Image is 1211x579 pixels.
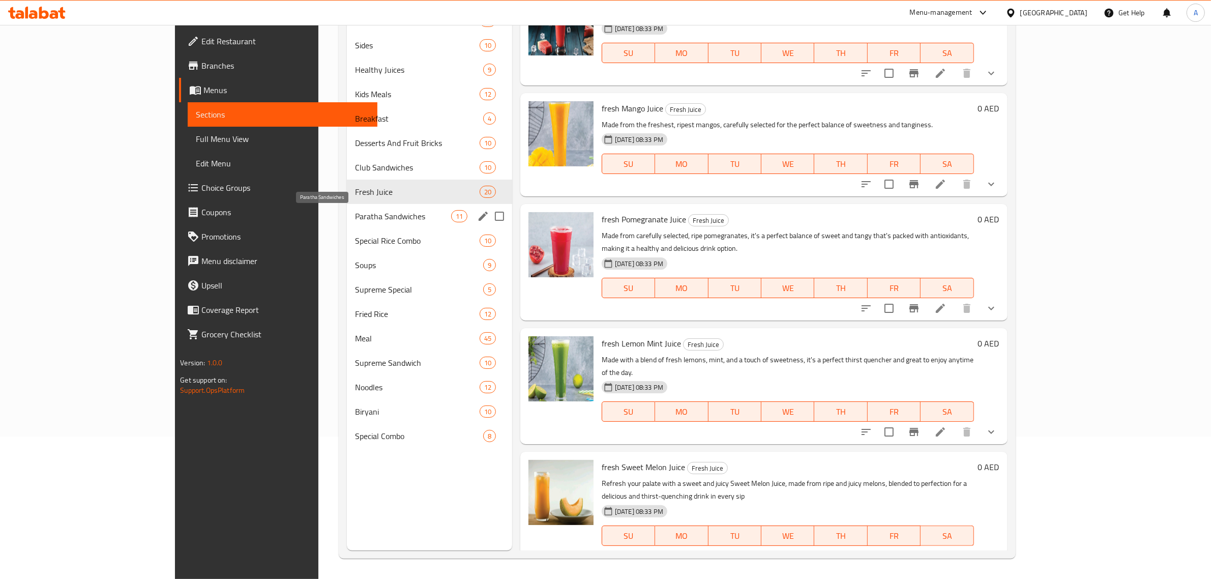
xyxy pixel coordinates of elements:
div: items [480,381,496,393]
span: 12 [480,309,495,319]
h6: 0 AED [978,460,999,474]
button: WE [761,43,814,63]
svg: Show Choices [985,302,997,314]
button: FR [868,401,921,422]
span: SU [606,281,651,296]
div: items [483,259,496,271]
span: Fresh Juice [355,186,479,198]
div: items [483,430,496,442]
a: Grocery Checklist [179,322,377,346]
button: SA [921,401,973,422]
span: 11 [452,212,467,221]
button: TU [708,401,761,422]
span: MO [659,281,704,296]
a: Choice Groups [179,176,377,200]
span: Upsell [201,279,369,292]
div: [GEOGRAPHIC_DATA] [1020,7,1087,18]
button: TU [708,526,761,546]
button: delete [955,61,979,85]
a: Edit menu item [934,550,947,562]
button: TH [814,278,867,298]
span: MO [659,404,704,419]
span: Healthy Juices [355,64,483,76]
div: Desserts And Fruit Bricks10 [347,131,512,155]
div: Paratha Sandwiches11edit [347,204,512,228]
button: SU [602,154,655,174]
span: A [1194,7,1198,18]
span: Select to update [878,545,900,567]
button: SA [921,278,973,298]
span: fresh Pomegranate Juice [602,212,686,227]
button: WE [761,278,814,298]
span: [DATE] 08:33 PM [611,135,667,144]
a: Edit menu item [934,302,947,314]
button: show more [979,61,1003,85]
div: Kids Meals12 [347,82,512,106]
span: Branches [201,60,369,72]
div: Menu-management [910,7,972,19]
span: 10 [480,358,495,368]
span: 4 [484,114,495,124]
button: TU [708,154,761,174]
span: [DATE] 08:33 PM [611,507,667,516]
div: items [480,186,496,198]
button: edit [476,209,491,224]
span: TU [713,281,757,296]
button: TH [814,401,867,422]
button: delete [955,420,979,444]
span: 10 [480,138,495,148]
div: Fresh Juice [688,214,729,226]
span: TU [713,46,757,61]
span: WE [765,529,810,543]
a: Branches [179,53,377,78]
button: FR [868,154,921,174]
button: FR [868,278,921,298]
span: FR [872,529,917,543]
button: TH [814,43,867,63]
svg: Show Choices [985,426,997,438]
div: items [480,406,496,418]
span: SU [606,404,651,419]
button: SA [921,154,973,174]
span: WE [765,281,810,296]
button: sort-choices [854,544,878,568]
div: items [480,235,496,247]
div: items [483,64,496,76]
div: items [451,210,467,222]
svg: Show Choices [985,178,997,190]
button: SU [602,43,655,63]
img: fresh Lemon Mint Juice [528,336,594,401]
button: SU [602,278,655,298]
span: Supreme Sandwich [355,357,479,369]
button: show more [979,172,1003,196]
span: Kids Meals [355,88,479,100]
span: 12 [480,383,495,392]
button: SA [921,43,973,63]
button: Branch-specific-item [902,544,926,568]
span: SU [606,529,651,543]
div: items [480,88,496,100]
span: Select to update [878,63,900,84]
a: Edit Menu [188,151,377,176]
div: Meal [355,332,479,344]
nav: Menu sections [347,5,512,452]
a: Upsell [179,273,377,298]
div: Supreme Special5 [347,277,512,302]
img: fresh Sweet Melon Juice [528,460,594,525]
span: fresh Mango Juice [602,101,663,116]
p: Made from carefully selected, ripe pomegranates, it's a perfect balance of sweet and tangy that's... [602,229,974,255]
span: [DATE] 08:33 PM [611,24,667,34]
button: delete [955,296,979,321]
a: Edit menu item [934,426,947,438]
a: Support.OpsPlatform [180,384,245,397]
span: Edit Menu [196,157,369,169]
button: sort-choices [854,296,878,321]
button: WE [761,526,814,546]
span: SA [925,281,969,296]
div: items [480,161,496,173]
h6: 0 AED [978,336,999,351]
span: MO [659,529,704,543]
button: FR [868,43,921,63]
span: 9 [484,65,495,75]
span: Fried Rice [355,308,479,320]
